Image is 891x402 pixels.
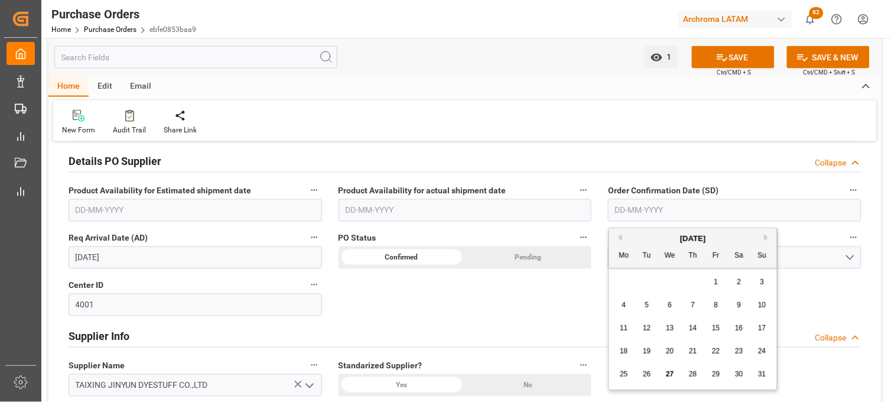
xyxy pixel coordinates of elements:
[797,6,824,33] button: show 82 new notifications
[709,344,724,359] div: Choose Friday, August 22nd, 2025
[54,46,337,69] input: Search Fields
[755,367,770,382] div: Choose Sunday, August 31st, 2025
[686,249,701,264] div: Th
[666,324,674,332] span: 13
[609,233,777,245] div: [DATE]
[709,298,724,313] div: Choose Friday, August 8th, 2025
[663,298,678,313] div: Choose Wednesday, August 6th, 2025
[732,275,747,290] div: Choose Saturday, August 2nd, 2025
[737,278,742,286] span: 2
[755,298,770,313] div: Choose Sunday, August 10th, 2025
[679,11,792,28] div: Archroma LATAM
[617,367,632,382] div: Choose Monday, August 25th, 2025
[709,321,724,336] div: Choose Friday, August 15th, 2025
[755,321,770,336] div: Choose Sunday, August 17th, 2025
[643,347,651,355] span: 19
[615,234,622,241] button: Previous Month
[755,275,770,290] div: Choose Sunday, August 3rd, 2025
[686,298,701,313] div: Choose Thursday, August 7th, 2025
[69,185,251,197] span: Product Availability for Estimated shipment date
[709,249,724,264] div: Fr
[686,344,701,359] div: Choose Thursday, August 21st, 2025
[732,367,747,382] div: Choose Saturday, August 30th, 2025
[689,324,697,332] span: 14
[307,358,322,373] button: Supplier Name
[737,301,742,309] span: 9
[809,7,824,19] span: 82
[339,247,465,269] div: Confirmed
[113,125,146,135] div: Audit Trail
[735,370,743,378] span: 30
[758,301,766,309] span: 10
[755,344,770,359] div: Choose Sunday, August 24th, 2025
[339,199,592,222] input: DD-MM-YYYY
[69,247,322,269] input: DD-MM-YYYY
[640,367,655,382] div: Choose Tuesday, August 26th, 2025
[691,301,695,309] span: 7
[787,46,870,69] button: SAVE & NEW
[164,125,197,135] div: Share Link
[89,77,121,97] div: Edit
[712,324,720,332] span: 15
[668,301,672,309] span: 6
[62,125,95,135] div: New Form
[643,370,651,378] span: 26
[69,154,161,170] h2: Details PO Supplier
[732,298,747,313] div: Choose Saturday, August 9th, 2025
[608,185,718,197] span: Order Confirmation Date (SD)
[645,301,649,309] span: 5
[339,185,506,197] span: Product Availability for actual shipment date
[709,367,724,382] div: Choose Friday, August 29th, 2025
[465,374,591,397] div: No
[732,321,747,336] div: Choose Saturday, August 16th, 2025
[663,249,678,264] div: We
[69,360,125,372] span: Supplier Name
[689,370,697,378] span: 28
[300,377,317,395] button: open menu
[576,358,591,373] button: Standarized Supplier?
[760,278,765,286] span: 3
[815,157,847,170] div: Collapse
[758,370,766,378] span: 31
[51,5,196,23] div: Purchase Orders
[608,199,861,222] input: DD-MM-YYYY
[824,6,850,33] button: Help Center
[717,68,752,77] span: Ctrl/CMD + S
[69,374,322,397] input: enter supplier
[663,52,672,61] span: 1
[69,280,103,292] span: Center ID
[307,277,322,293] button: Center ID
[804,68,856,77] span: Ctrl/CMD + Shift + S
[709,275,724,290] div: Choose Friday, August 1st, 2025
[686,367,701,382] div: Choose Thursday, August 28th, 2025
[339,374,465,397] div: Yes
[339,360,422,372] span: Standarized Supplier?
[846,183,861,198] button: Order Confirmation Date (SD)
[815,332,847,345] div: Collapse
[622,301,626,309] span: 4
[689,347,697,355] span: 21
[758,324,766,332] span: 17
[735,324,743,332] span: 16
[307,183,322,198] button: Product Availability for Estimated shipment date
[643,324,651,332] span: 12
[640,344,655,359] div: Choose Tuesday, August 19th, 2025
[846,230,861,245] button: Incoterm
[51,25,71,34] a: Home
[686,321,701,336] div: Choose Thursday, August 14th, 2025
[576,183,591,198] button: Product Availability for actual shipment date
[663,344,678,359] div: Choose Wednesday, August 20th, 2025
[620,347,627,355] span: 18
[69,329,129,345] h2: Supplier Info
[714,301,718,309] span: 8
[617,344,632,359] div: Choose Monday, August 18th, 2025
[640,298,655,313] div: Choose Tuesday, August 5th, 2025
[755,249,770,264] div: Su
[735,347,743,355] span: 23
[640,321,655,336] div: Choose Tuesday, August 12th, 2025
[732,344,747,359] div: Choose Saturday, August 23rd, 2025
[645,46,678,69] button: open menu
[48,77,89,97] div: Home
[617,249,632,264] div: Mo
[765,234,772,241] button: Next Month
